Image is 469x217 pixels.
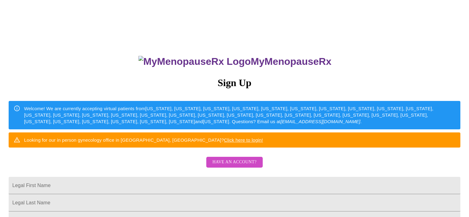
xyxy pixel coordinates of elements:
[206,157,263,168] button: Have an account?
[24,134,263,146] div: Looking for our in person gynecology office in [GEOGRAPHIC_DATA], [GEOGRAPHIC_DATA]?
[224,137,263,143] a: Click here to login!
[281,119,360,124] em: [EMAIL_ADDRESS][DOMAIN_NAME]
[138,56,251,67] img: MyMenopauseRx Logo
[9,77,460,89] h3: Sign Up
[212,158,257,166] span: Have an account?
[205,164,264,169] a: Have an account?
[24,103,455,127] div: Welcome! We are currently accepting virtual patients from [US_STATE], [US_STATE], [US_STATE], [US...
[10,56,461,67] h3: MyMenopauseRx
